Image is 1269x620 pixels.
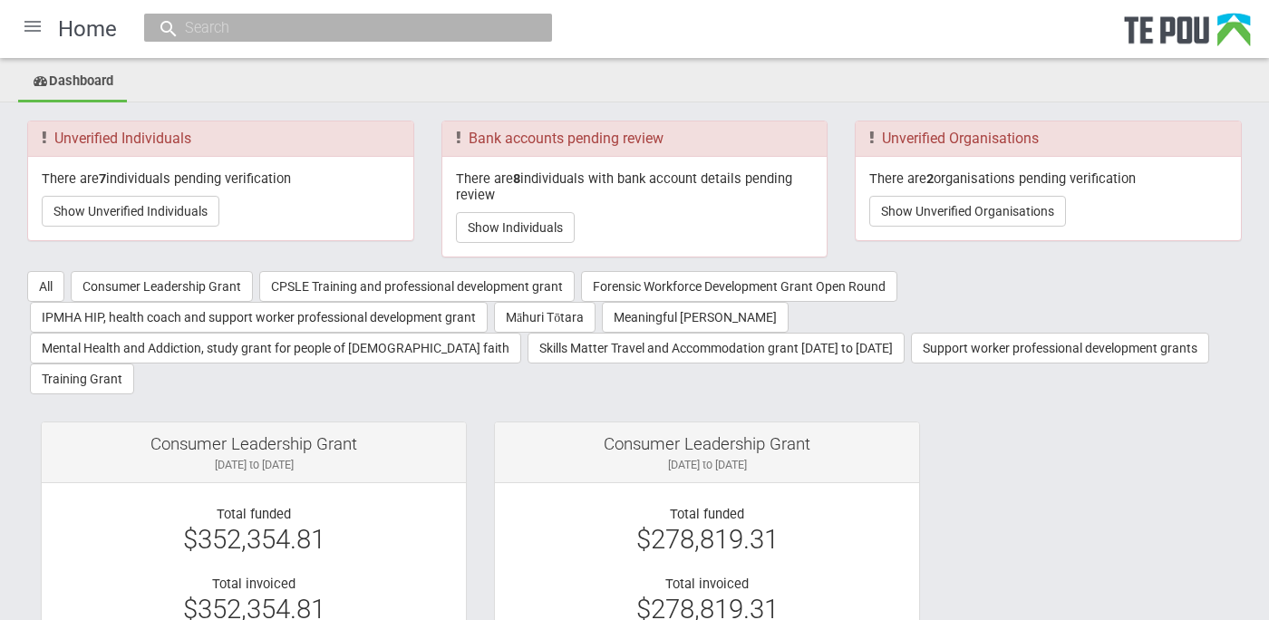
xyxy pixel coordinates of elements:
[259,271,575,302] button: CPSLE Training and professional development grant
[99,170,106,187] b: 7
[509,457,906,473] div: [DATE] to [DATE]
[513,170,520,187] b: 8
[55,531,452,547] div: $352,354.81
[494,302,596,333] button: Māhuri Tōtara
[509,601,906,617] div: $278,819.31
[42,170,400,187] p: There are individuals pending verification
[42,196,219,227] button: Show Unverified Individuals
[509,531,906,547] div: $278,819.31
[55,576,452,592] div: Total invoiced
[30,333,521,363] button: Mental Health and Addiction, study grant for people of [DEMOGRAPHIC_DATA] faith
[18,63,127,102] a: Dashboard
[602,302,789,333] button: Meaningful [PERSON_NAME]
[179,18,499,37] input: Search
[509,436,906,452] div: Consumer Leadership Grant
[30,363,134,394] button: Training Grant
[55,436,452,452] div: Consumer Leadership Grant
[71,271,253,302] button: Consumer Leadership Grant
[456,170,814,204] p: There are individuals with bank account details pending review
[528,333,905,363] button: Skills Matter Travel and Accommodation grant [DATE] to [DATE]
[869,131,1227,147] h3: Unverified Organisations
[456,212,575,243] button: Show Individuals
[27,271,64,302] button: All
[30,302,488,333] button: IPMHA HIP, health coach and support worker professional development grant
[911,333,1209,363] button: Support worker professional development grants
[926,170,934,187] b: 2
[869,196,1066,227] button: Show Unverified Organisations
[581,271,897,302] button: Forensic Workforce Development Grant Open Round
[42,131,400,147] h3: Unverified Individuals
[869,170,1227,187] p: There are organisations pending verification
[55,601,452,617] div: $352,354.81
[456,131,814,147] h3: Bank accounts pending review
[509,506,906,522] div: Total funded
[55,457,452,473] div: [DATE] to [DATE]
[55,506,452,522] div: Total funded
[509,576,906,592] div: Total invoiced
